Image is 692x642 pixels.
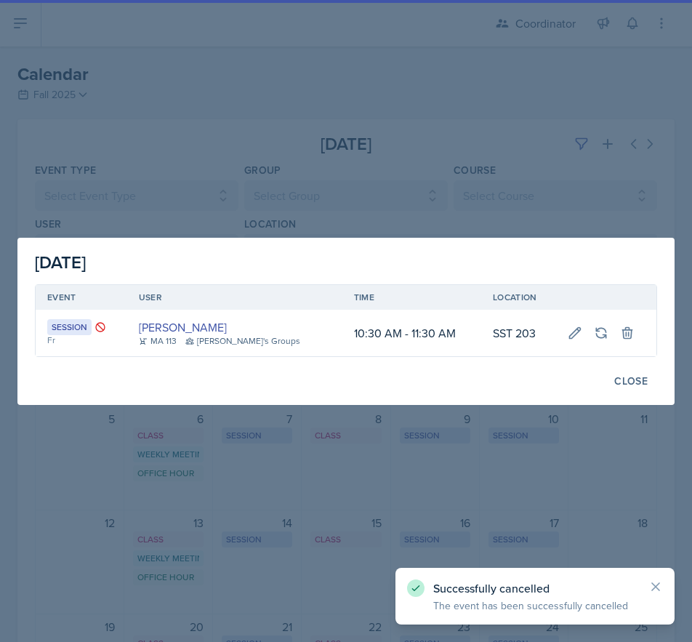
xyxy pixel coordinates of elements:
td: 10:30 AM - 11:30 AM [342,310,481,356]
td: SST 203 [481,310,556,356]
div: MA 113 [139,334,177,348]
button: Close [605,369,657,393]
div: Fr [47,334,116,347]
a: [PERSON_NAME] [139,318,227,336]
div: Session [47,319,92,335]
div: [PERSON_NAME]'s Groups [185,334,300,348]
th: Location [481,285,556,310]
th: Event [36,285,127,310]
th: Time [342,285,481,310]
p: The event has been successfully cancelled [433,598,637,613]
div: Close [614,375,648,387]
p: Successfully cancelled [433,581,637,595]
th: User [127,285,342,310]
div: [DATE] [35,249,657,276]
